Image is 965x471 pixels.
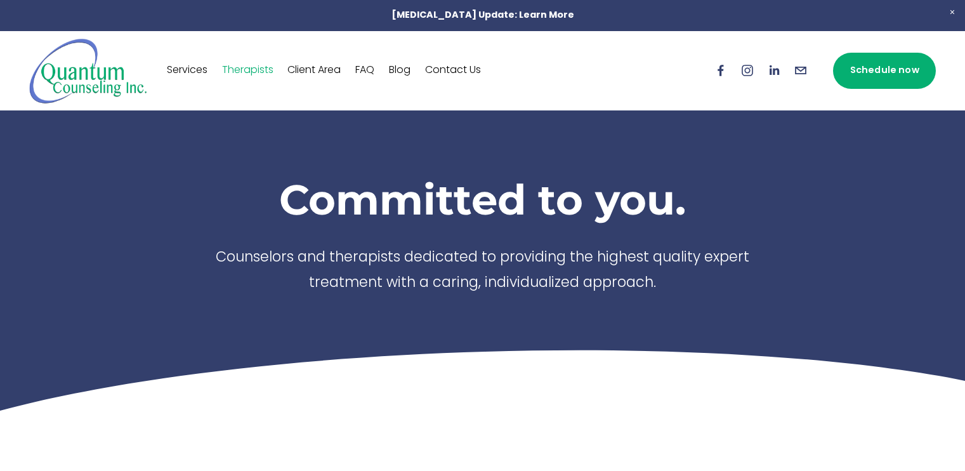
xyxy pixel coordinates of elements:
a: LinkedIn [767,63,781,77]
a: Therapists [222,60,273,81]
h1: Committed to you. [197,174,768,225]
a: Blog [389,60,410,81]
a: Schedule now [833,53,936,89]
img: Quantum Counseling Inc. | Change starts here. [29,37,148,104]
p: Counselors and therapists dedicated to providing the highest quality expert treatment with a cari... [197,246,768,297]
a: Facebook [714,63,728,77]
a: Contact Us [425,60,481,81]
a: Client Area [287,60,341,81]
a: Services [167,60,207,81]
a: FAQ [355,60,374,81]
a: info@quantumcounselinginc.com [794,63,808,77]
a: Instagram [740,63,754,77]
